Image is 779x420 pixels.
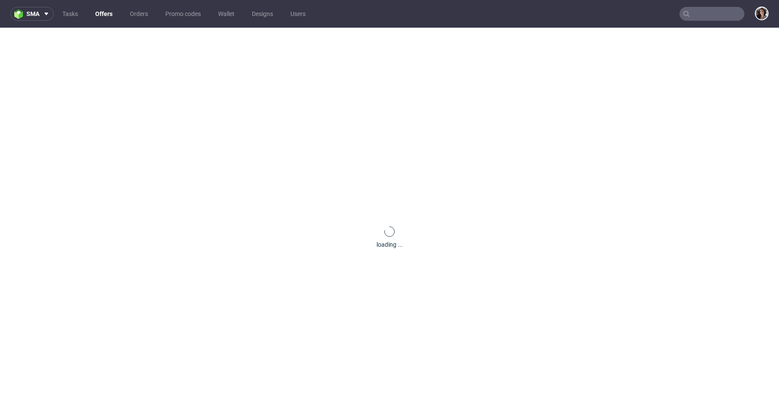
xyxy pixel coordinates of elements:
[90,7,118,21] a: Offers
[285,7,311,21] a: Users
[125,7,153,21] a: Orders
[756,7,768,19] img: Moreno Martinez Cristina
[247,7,278,21] a: Designs
[26,11,39,17] span: sma
[10,7,54,21] button: sma
[377,240,403,249] div: loading ...
[213,7,240,21] a: Wallet
[160,7,206,21] a: Promo codes
[57,7,83,21] a: Tasks
[14,9,26,19] img: logo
